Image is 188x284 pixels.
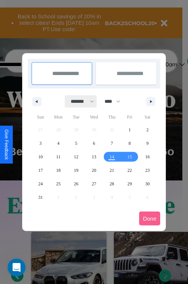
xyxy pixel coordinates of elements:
[38,191,43,204] span: 31
[103,111,121,123] span: Thu
[49,137,67,150] button: 4
[85,137,103,150] button: 6
[56,177,61,191] span: 25
[32,191,49,204] button: 31
[49,177,67,191] button: 25
[67,137,85,150] button: 5
[92,164,96,177] span: 20
[67,150,85,164] button: 12
[121,164,138,177] button: 22
[145,164,150,177] span: 23
[121,123,138,137] button: 1
[139,123,156,137] button: 2
[127,177,132,191] span: 29
[56,150,61,164] span: 11
[85,111,103,123] span: Wed
[121,150,138,164] button: 15
[32,177,49,191] button: 24
[129,123,131,137] span: 1
[121,177,138,191] button: 29
[146,123,149,137] span: 2
[139,111,156,123] span: Sat
[74,164,79,177] span: 19
[103,137,121,150] button: 7
[127,164,132,177] span: 22
[145,177,150,191] span: 30
[67,164,85,177] button: 19
[139,212,160,225] button: Done
[39,137,42,150] span: 3
[85,150,103,164] button: 13
[93,137,95,150] span: 6
[121,111,138,123] span: Fri
[139,137,156,150] button: 9
[49,164,67,177] button: 18
[49,111,67,123] span: Mon
[4,129,9,160] div: Give Feedback
[74,150,79,164] span: 12
[49,150,67,164] button: 11
[109,150,114,164] span: 14
[109,177,114,191] span: 28
[139,164,156,177] button: 23
[85,177,103,191] button: 27
[56,164,61,177] span: 18
[32,164,49,177] button: 17
[38,164,43,177] span: 17
[103,150,121,164] button: 14
[32,137,49,150] button: 3
[139,150,156,164] button: 16
[67,111,85,123] span: Tue
[92,150,96,164] span: 13
[38,177,43,191] span: 24
[57,137,59,150] span: 4
[103,177,121,191] button: 28
[139,177,156,191] button: 30
[32,111,49,123] span: Sun
[67,177,85,191] button: 26
[85,164,103,177] button: 20
[92,177,96,191] span: 27
[32,150,49,164] button: 10
[38,150,43,164] span: 10
[109,164,114,177] span: 21
[74,177,79,191] span: 26
[129,137,131,150] span: 8
[75,137,77,150] span: 5
[121,137,138,150] button: 8
[8,258,26,276] iframe: Intercom live chat
[145,150,150,164] span: 16
[127,150,132,164] span: 15
[111,137,113,150] span: 7
[103,164,121,177] button: 21
[146,137,149,150] span: 9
